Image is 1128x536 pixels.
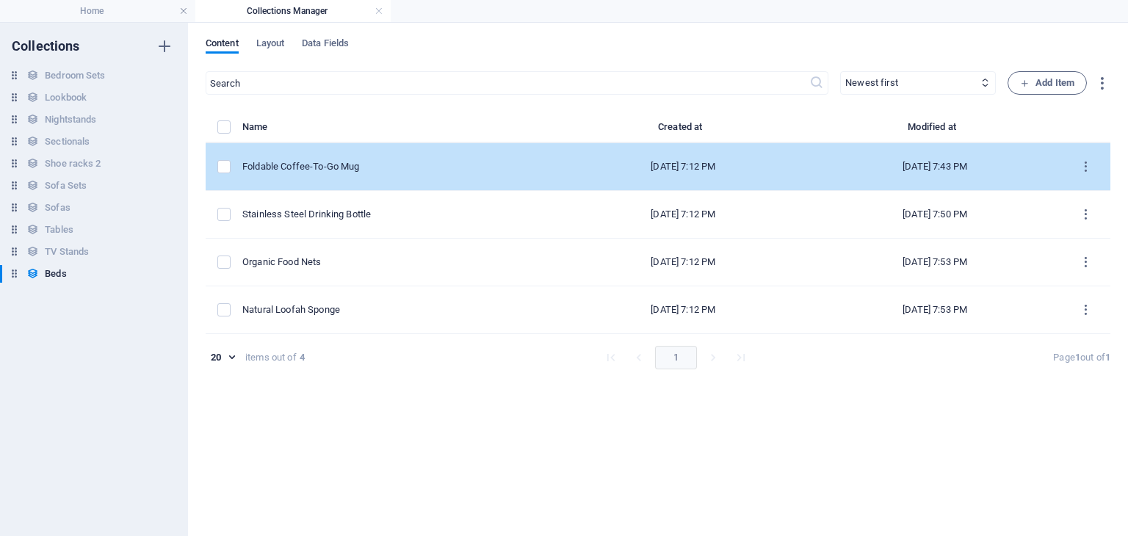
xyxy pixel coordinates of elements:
span: Add Item [1020,74,1074,92]
th: Name [242,118,557,143]
h6: Sofas [45,199,70,217]
table: items list [206,118,1110,334]
h6: Lookbook [45,89,87,106]
div: [DATE] 7:12 PM [569,160,798,173]
div: [DATE] 7:43 PM [821,160,1049,173]
div: [DATE] 7:12 PM [569,303,798,316]
span: Layout [256,35,285,55]
span: Content [206,35,239,55]
h6: Sectionals [45,133,90,151]
th: Created at [557,118,809,143]
div: Organic Food Nets [242,256,546,269]
h6: Sofa Sets [45,177,87,195]
h6: Collections [12,37,80,55]
h6: Tables [45,221,73,239]
h6: Beds [45,265,66,283]
i: Create new collection [156,37,173,55]
h4: Collections Manager [195,3,391,19]
nav: pagination navigation [597,346,755,369]
th: Modified at [809,118,1061,143]
strong: 1 [1075,352,1080,363]
strong: 4 [300,351,305,364]
div: [DATE] 7:53 PM [821,256,1049,269]
h6: Bedroom Sets [45,67,105,84]
div: [DATE] 7:50 PM [821,208,1049,221]
div: [DATE] 7:53 PM [821,303,1049,316]
button: page 1 [655,346,697,369]
div: Natural Loofah Sponge [242,303,546,316]
div: Page out of [1053,351,1110,364]
strong: 1 [1105,352,1110,363]
h6: Shoe racks 2 [45,155,101,173]
div: items out of [245,351,297,364]
div: [DATE] 7:12 PM [569,208,798,221]
button: Add Item [1008,71,1087,95]
span: Data Fields [302,35,349,55]
div: [DATE] 7:12 PM [569,256,798,269]
h6: TV Stands [45,243,89,261]
div: Foldable Coffee-To-Go Mug [242,160,546,173]
input: Search [206,71,809,95]
div: 20 [206,351,239,364]
div: Stainless Steel Drinking Bottle [242,208,546,221]
h6: Nightstands [45,111,96,128]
